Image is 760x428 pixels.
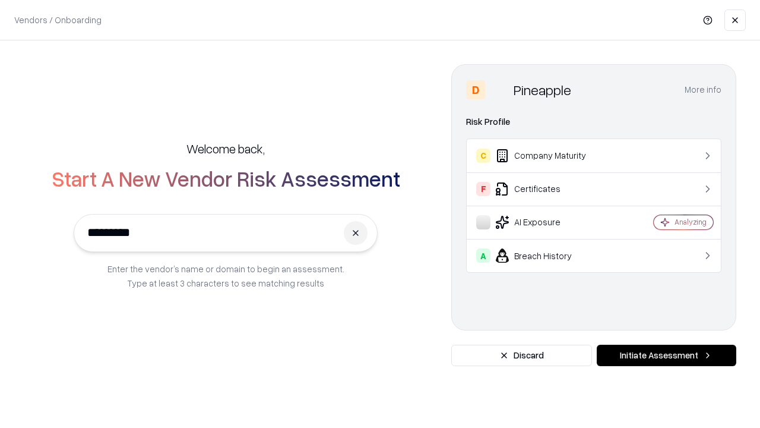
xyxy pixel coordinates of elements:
[451,345,592,366] button: Discard
[476,248,490,263] div: A
[186,140,265,157] h5: Welcome back,
[476,149,618,163] div: Company Maturity
[674,217,707,227] div: Analyzing
[476,182,618,196] div: Certificates
[597,345,736,366] button: Initiate Assessment
[476,149,490,163] div: C
[490,80,509,99] img: Pineapple
[52,166,400,190] h2: Start A New Vendor Risk Assessment
[107,262,344,290] p: Enter the vendor’s name or domain to begin an assessment. Type at least 3 characters to see match...
[466,80,485,99] div: D
[685,79,721,100] button: More info
[476,215,618,229] div: AI Exposure
[466,115,721,129] div: Risk Profile
[14,14,102,26] p: Vendors / Onboarding
[514,80,571,99] div: Pineapple
[476,248,618,263] div: Breach History
[476,182,490,196] div: F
